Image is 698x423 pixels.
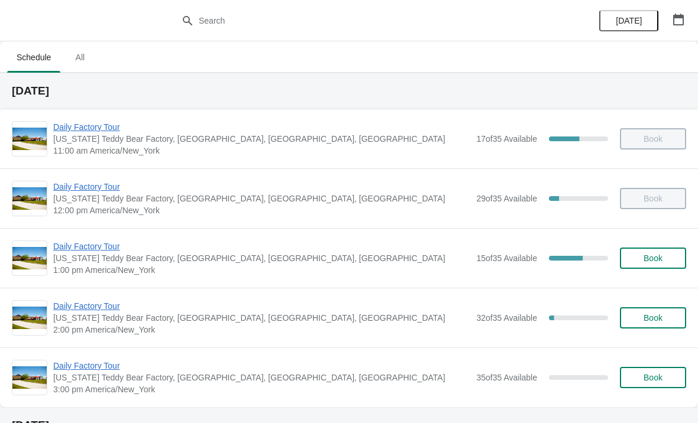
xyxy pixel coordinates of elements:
[53,300,470,312] span: Daily Factory Tour
[12,128,47,151] img: Daily Factory Tour | Vermont Teddy Bear Factory, Shelburne Road, Shelburne, VT, USA | 11:00 am Am...
[620,248,686,269] button: Book
[12,366,47,389] img: Daily Factory Tour | Vermont Teddy Bear Factory, Shelburne Road, Shelburne, VT, USA | 3:00 pm Ame...
[476,253,537,263] span: 15 of 35 Available
[53,360,470,372] span: Daily Factory Tour
[53,264,470,276] span: 1:00 pm America/New_York
[53,312,470,324] span: [US_STATE] Teddy Bear Factory, [GEOGRAPHIC_DATA], [GEOGRAPHIC_DATA], [GEOGRAPHIC_DATA]
[599,10,658,31] button: [DATE]
[53,145,470,157] span: 11:00 am America/New_York
[53,240,470,252] span: Daily Factory Tour
[53,204,470,216] span: 12:00 pm America/New_York
[53,372,470,383] span: [US_STATE] Teddy Bear Factory, [GEOGRAPHIC_DATA], [GEOGRAPHIC_DATA], [GEOGRAPHIC_DATA]
[198,10,523,31] input: Search
[476,194,537,203] span: 29 of 35 Available
[12,85,686,97] h2: [DATE]
[620,307,686,328] button: Book
[53,133,470,145] span: [US_STATE] Teddy Bear Factory, [GEOGRAPHIC_DATA], [GEOGRAPHIC_DATA], [GEOGRAPHIC_DATA]
[53,324,470,336] span: 2:00 pm America/New_York
[476,134,537,144] span: 17 of 35 Available
[476,313,537,323] span: 32 of 35 Available
[53,383,470,395] span: 3:00 pm America/New_York
[53,121,470,133] span: Daily Factory Tour
[53,193,470,204] span: [US_STATE] Teddy Bear Factory, [GEOGRAPHIC_DATA], [GEOGRAPHIC_DATA], [GEOGRAPHIC_DATA]
[7,47,60,68] span: Schedule
[53,252,470,264] span: [US_STATE] Teddy Bear Factory, [GEOGRAPHIC_DATA], [GEOGRAPHIC_DATA], [GEOGRAPHIC_DATA]
[644,373,663,382] span: Book
[620,367,686,388] button: Book
[476,373,537,382] span: 35 of 35 Available
[644,253,663,263] span: Book
[12,187,47,210] img: Daily Factory Tour | Vermont Teddy Bear Factory, Shelburne Road, Shelburne, VT, USA | 12:00 pm Am...
[12,307,47,330] img: Daily Factory Tour | Vermont Teddy Bear Factory, Shelburne Road, Shelburne, VT, USA | 2:00 pm Ame...
[616,16,642,25] span: [DATE]
[53,181,470,193] span: Daily Factory Tour
[12,247,47,270] img: Daily Factory Tour | Vermont Teddy Bear Factory, Shelburne Road, Shelburne, VT, USA | 1:00 pm Ame...
[65,47,95,68] span: All
[644,313,663,323] span: Book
